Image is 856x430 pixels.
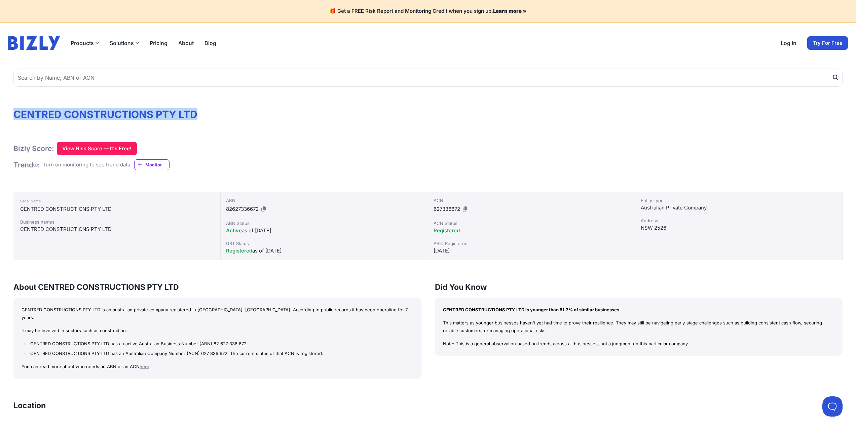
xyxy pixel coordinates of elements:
p: This matters as younger businesses haven’t yet had time to prove their resilience. They may still... [443,319,835,335]
a: here [140,364,149,369]
div: Legal Name [20,197,214,205]
a: Blog [204,39,216,47]
div: ASIC Registered [434,240,630,247]
div: CENTRED CONSTRUCTIONS PTY LTD [20,205,214,213]
h1: Bizly Score: [13,144,54,153]
div: as of [DATE] [226,247,422,255]
iframe: Toggle Customer Support [822,396,843,417]
span: Monitor [145,161,169,168]
p: You can read more about who needs an ABN or an ACN . [22,363,413,370]
div: Business names [20,219,214,225]
a: Monitor [134,159,170,170]
div: GST Status [226,240,422,247]
li: CENTRED CONSTRUCTIONS PTY LTD has an Australian Company Number (ACN) 627 336 672. The current sta... [29,350,413,357]
div: Entity Type [641,197,837,204]
div: ABN Status [226,220,422,227]
a: Try For Free [807,36,848,50]
span: Registered [434,227,460,234]
div: ACN Status [434,220,630,227]
a: Log in [781,39,796,47]
h1: Trend : [13,160,40,169]
h3: Location [13,400,46,411]
span: 627336672 [434,206,460,212]
a: About [178,39,194,47]
div: ACN [434,197,630,204]
h4: 🎁 Get a FREE Risk Report and Monitoring Credit when you sign up. [8,8,848,14]
a: Learn more » [493,8,526,14]
span: Registered [226,247,252,254]
div: Address [641,217,837,224]
p: It may be involved in sectors such as construction. [22,327,413,335]
div: [DATE] [434,247,630,255]
h3: About CENTRED CONSTRUCTIONS PTY LTD [13,282,421,292]
div: ABN [226,197,422,204]
div: CENTRED CONSTRUCTIONS PTY LTD [20,225,214,233]
p: CENTRED CONSTRUCTIONS PTY LTD is an australian private company registered in [GEOGRAPHIC_DATA], [... [22,306,413,321]
div: Australian Private Company [641,204,837,212]
button: Solutions [110,39,139,47]
p: Note: This is a general observation based on trends across all businesses, not a judgment on this... [443,340,835,348]
div: NSW 2526 [641,224,837,232]
button: View Risk Score — It's Free! [57,142,137,155]
div: Turn on monitoring to see trend data. [43,161,132,169]
span: 82627336672 [226,206,259,212]
h3: Did You Know [435,282,843,292]
h1: CENTRED CONSTRUCTIONS PTY LTD [13,108,843,120]
input: Search by Name, ABN or ACN [13,69,843,87]
p: CENTRED CONSTRUCTIONS PTY LTD is younger than 51.7% of similar businesses. [443,306,835,314]
button: Products [71,39,99,47]
span: Active [226,227,242,234]
li: CENTRED CONSTRUCTIONS PTY LTD has an active Australian Business Number (ABN) 82 627 336 672. [29,340,413,348]
div: as of [DATE] [226,227,422,235]
a: Pricing [150,39,168,47]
